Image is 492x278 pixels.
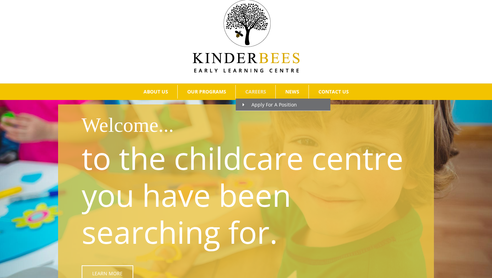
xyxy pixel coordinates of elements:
[285,89,299,94] span: NEWS
[82,139,414,250] p: to the childcare centre you have been searching for.
[245,89,266,94] span: CAREERS
[243,101,297,108] span: Apply For A Position
[309,85,358,99] a: CONTACT US
[143,89,168,94] span: ABOUT US
[134,85,177,99] a: ABOUT US
[92,270,123,276] span: Learn More
[236,85,275,99] a: CAREERS
[10,84,482,100] nav: Main Menu
[187,89,226,94] span: OUR PROGRAMS
[276,85,309,99] a: NEWS
[82,111,429,139] h1: Welcome...
[236,99,330,111] a: Apply For A Position
[178,85,235,99] a: OUR PROGRAMS
[318,89,349,94] span: CONTACT US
